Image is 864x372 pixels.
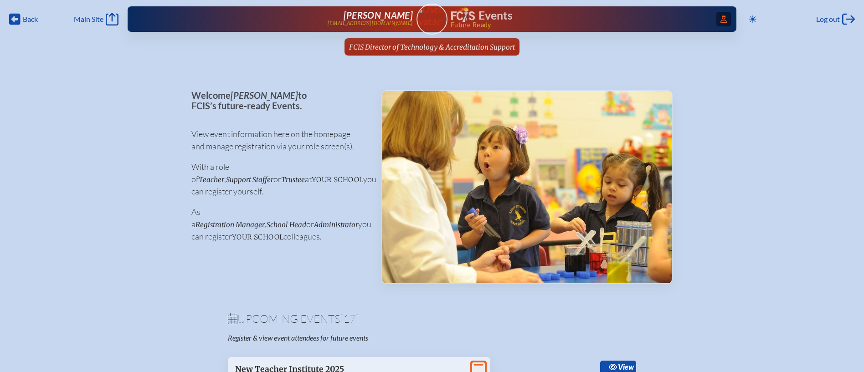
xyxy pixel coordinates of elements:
h1: Upcoming Events [228,313,636,324]
p: With a role of , or at you can register yourself. [191,161,367,198]
a: User Avatar [417,4,447,35]
span: Registration Manager [195,220,265,229]
p: Welcome to FCIS’s future-ready Events. [191,90,367,111]
span: School Head [267,220,306,229]
img: User Avatar [412,3,451,27]
span: Administrator [314,220,358,229]
span: [PERSON_NAME] [344,10,413,20]
p: As a , or you can register colleagues. [191,206,367,243]
span: Trustee [281,175,305,184]
span: view [618,362,634,371]
a: Main Site [74,13,118,25]
p: Register & view event attendees for future events [228,333,468,342]
span: Log out [816,15,840,24]
span: your school [232,233,283,241]
span: Support Staffer [226,175,273,184]
span: [PERSON_NAME] [231,90,298,101]
p: [EMAIL_ADDRESS][DOMAIN_NAME] [327,20,413,26]
span: FCIS Director of Technology & Accreditation Support [349,43,515,51]
p: View event information here on the homepage and manage registration via your role screen(s). [191,128,367,153]
div: FCIS Events — Future ready [451,7,707,28]
span: Back [23,15,38,24]
span: your school [312,175,363,184]
img: Events [382,91,672,283]
span: Teacher [199,175,224,184]
a: [PERSON_NAME][EMAIL_ADDRESS][DOMAIN_NAME] [157,10,413,28]
span: [17] [340,312,359,326]
a: FCIS Director of Technology & Accreditation Support [345,38,519,56]
span: Future Ready [451,22,707,28]
span: Main Site [74,15,103,24]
